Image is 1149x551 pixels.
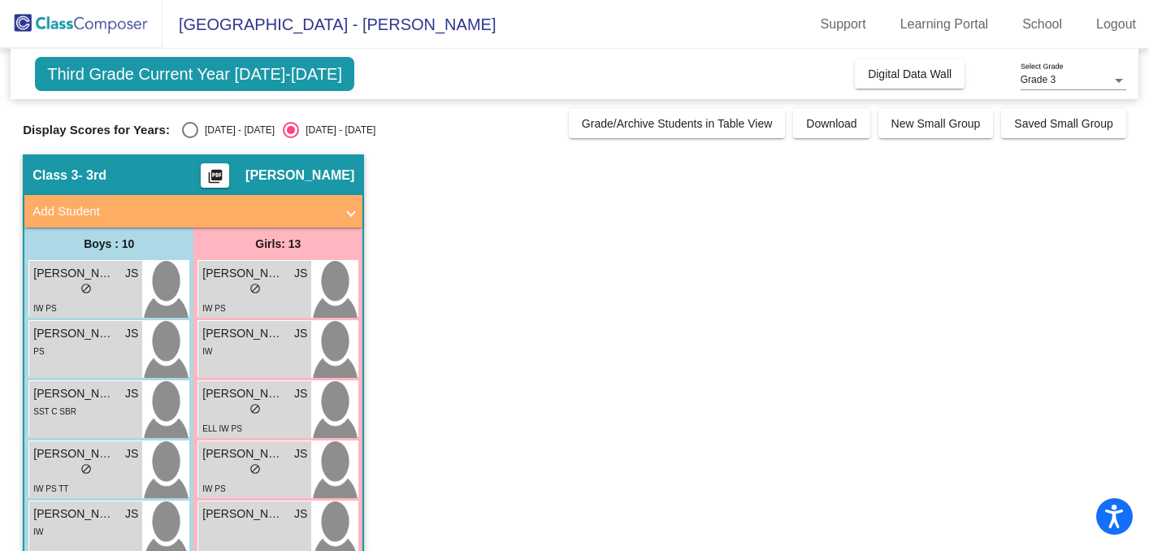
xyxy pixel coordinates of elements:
[294,265,307,282] span: JS
[33,385,115,402] span: [PERSON_NAME]
[294,445,307,462] span: JS
[125,265,138,282] span: JS
[33,445,115,462] span: [PERSON_NAME]
[33,505,115,523] span: [PERSON_NAME]
[294,385,307,402] span: JS
[182,122,375,138] mat-radio-group: Select an option
[202,347,212,356] span: IW
[193,228,362,260] div: Girls: 13
[299,123,375,137] div: [DATE] - [DATE]
[202,484,225,493] span: IW PS
[33,347,44,356] span: PS
[125,445,138,462] span: JS
[24,228,193,260] div: Boys : 10
[125,385,138,402] span: JS
[202,265,284,282] span: [PERSON_NAME]
[878,109,994,138] button: New Small Group
[201,163,229,188] button: Print Students Details
[23,123,170,137] span: Display Scores for Years:
[891,117,981,130] span: New Small Group
[33,304,56,313] span: IW PS
[33,407,76,416] span: SST C SBR
[868,67,952,80] span: Digital Data Wall
[202,445,284,462] span: [PERSON_NAME]
[855,59,965,89] button: Digital Data Wall
[569,109,786,138] button: Grade/Archive Students in Table View
[80,463,92,475] span: do_not_disturb_alt
[33,167,78,184] span: Class 3
[33,265,115,282] span: [PERSON_NAME]
[806,117,856,130] span: Download
[294,505,307,523] span: JS
[582,117,773,130] span: Grade/Archive Students in Table View
[1021,74,1056,85] span: Grade 3
[202,304,225,313] span: IW PS
[24,195,362,228] mat-expansion-panel-header: Add Student
[78,167,106,184] span: - 3rd
[249,283,261,294] span: do_not_disturb_alt
[249,463,261,475] span: do_not_disturb_alt
[1083,11,1149,37] a: Logout
[249,403,261,414] span: do_not_disturb_alt
[1009,11,1075,37] a: School
[206,168,225,191] mat-icon: picture_as_pdf
[1001,109,1125,138] button: Saved Small Group
[33,325,115,342] span: [PERSON_NAME]
[202,385,284,402] span: [PERSON_NAME]
[80,283,92,294] span: do_not_disturb_alt
[125,325,138,342] span: JS
[793,109,869,138] button: Download
[887,11,1002,37] a: Learning Portal
[202,325,284,342] span: [PERSON_NAME]
[245,167,354,184] span: [PERSON_NAME]
[125,505,138,523] span: JS
[1014,117,1112,130] span: Saved Small Group
[33,484,68,493] span: IW PS TT
[163,11,496,37] span: [GEOGRAPHIC_DATA] - [PERSON_NAME]
[202,505,284,523] span: [PERSON_NAME]
[202,424,242,433] span: ELL IW PS
[35,57,354,91] span: Third Grade Current Year [DATE]-[DATE]
[294,325,307,342] span: JS
[198,123,275,137] div: [DATE] - [DATE]
[808,11,879,37] a: Support
[33,527,43,536] span: IW
[33,202,335,221] mat-panel-title: Add Student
